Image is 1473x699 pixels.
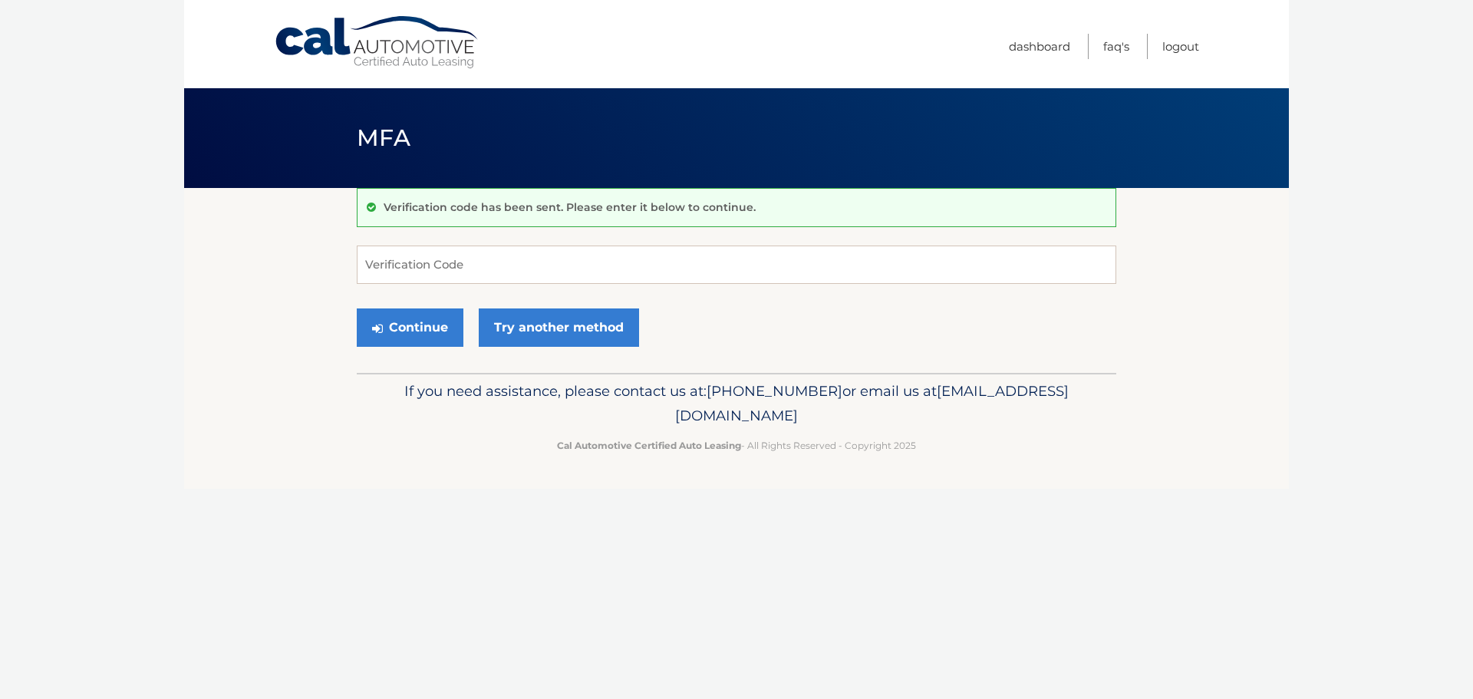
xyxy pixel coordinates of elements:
a: FAQ's [1103,34,1129,59]
span: MFA [357,124,410,152]
a: Try another method [479,308,639,347]
span: [EMAIL_ADDRESS][DOMAIN_NAME] [675,382,1069,424]
strong: Cal Automotive Certified Auto Leasing [557,440,741,451]
p: If you need assistance, please contact us at: or email us at [367,379,1106,428]
a: Cal Automotive [274,15,481,70]
input: Verification Code [357,246,1116,284]
p: Verification code has been sent. Please enter it below to continue. [384,200,756,214]
a: Logout [1162,34,1199,59]
a: Dashboard [1009,34,1070,59]
button: Continue [357,308,463,347]
span: [PHONE_NUMBER] [707,382,842,400]
p: - All Rights Reserved - Copyright 2025 [367,437,1106,453]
